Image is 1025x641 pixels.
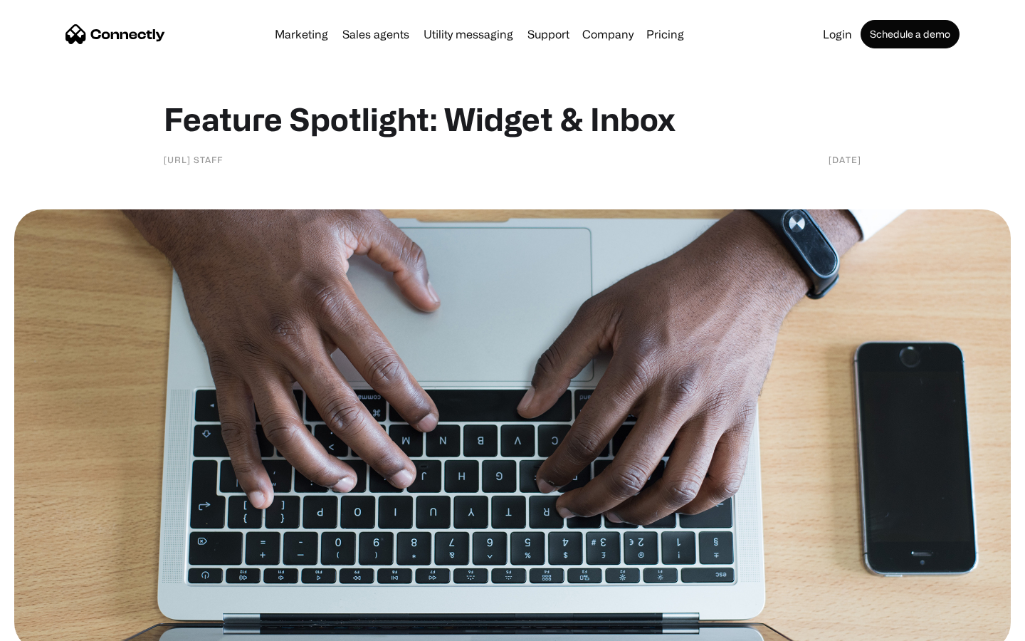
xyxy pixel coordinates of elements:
h1: Feature Spotlight: Widget & Inbox [164,100,861,138]
div: [DATE] [829,152,861,167]
a: Sales agents [337,28,415,40]
a: Support [522,28,575,40]
a: Marketing [269,28,334,40]
ul: Language list [28,616,85,636]
a: Pricing [641,28,690,40]
a: Login [817,28,858,40]
aside: Language selected: English [14,616,85,636]
a: Schedule a demo [861,20,960,48]
div: Company [582,24,634,44]
a: Utility messaging [418,28,519,40]
div: [URL] staff [164,152,223,167]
